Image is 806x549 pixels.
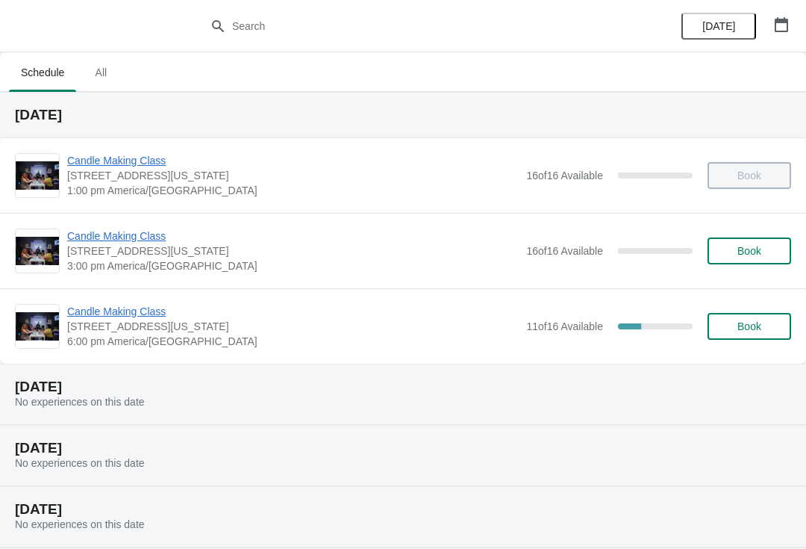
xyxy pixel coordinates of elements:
span: Candle Making Class [67,229,519,244]
span: [STREET_ADDRESS][US_STATE] [67,244,519,258]
span: [STREET_ADDRESS][US_STATE] [67,168,519,183]
span: [DATE] [702,20,735,32]
span: Book [737,245,761,257]
span: Candle Making Class [67,304,519,319]
span: [STREET_ADDRESS][US_STATE] [67,319,519,334]
input: Search [231,13,604,40]
h2: [DATE] [15,441,791,456]
span: 16 of 16 Available [526,245,603,257]
img: Candle Making Class | 1252 North Milwaukee Avenue, Chicago, Illinois, USA | 6:00 pm America/Chicago [16,312,59,341]
img: Candle Making Class | 1252 North Milwaukee Avenue, Chicago, Illinois, USA | 1:00 pm America/Chicago [16,161,59,190]
span: 6:00 pm America/[GEOGRAPHIC_DATA] [67,334,519,349]
span: No experiences on this date [15,457,145,469]
button: Book [707,238,791,264]
span: 1:00 pm America/[GEOGRAPHIC_DATA] [67,183,519,198]
button: [DATE] [681,13,756,40]
span: No experiences on this date [15,396,145,408]
span: Schedule [9,59,76,86]
button: Book [707,313,791,340]
span: 3:00 pm America/[GEOGRAPHIC_DATA] [67,258,519,273]
h2: [DATE] [15,502,791,517]
h2: [DATE] [15,379,791,394]
span: No experiences on this date [15,518,145,530]
h2: [DATE] [15,108,791,122]
span: 16 of 16 Available [526,170,603,182]
img: Candle Making Class | 1252 North Milwaukee Avenue, Chicago, Illinois, USA | 3:00 pm America/Chicago [16,237,59,266]
span: All [82,59,119,86]
span: Candle Making Class [67,153,519,168]
span: 11 of 16 Available [526,320,603,332]
span: Book [737,320,761,332]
